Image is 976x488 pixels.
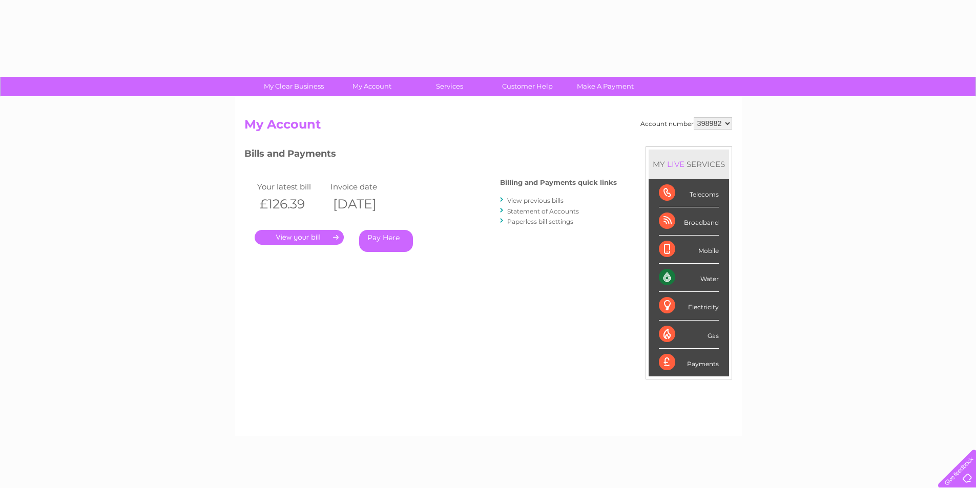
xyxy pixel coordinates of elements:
[244,117,732,137] h2: My Account
[659,236,719,264] div: Mobile
[329,77,414,96] a: My Account
[507,218,573,225] a: Paperless bill settings
[659,179,719,207] div: Telecoms
[255,230,344,245] a: .
[507,207,579,215] a: Statement of Accounts
[659,264,719,292] div: Water
[485,77,570,96] a: Customer Help
[665,159,687,169] div: LIVE
[500,179,617,186] h4: Billing and Payments quick links
[507,197,564,204] a: View previous bills
[659,292,719,320] div: Electricity
[659,207,719,236] div: Broadband
[659,321,719,349] div: Gas
[255,180,328,194] td: Your latest bill
[328,194,402,215] th: [DATE]
[407,77,492,96] a: Services
[649,150,729,179] div: MY SERVICES
[359,230,413,252] a: Pay Here
[255,194,328,215] th: £126.39
[244,146,617,164] h3: Bills and Payments
[563,77,648,96] a: Make A Payment
[252,77,336,96] a: My Clear Business
[659,349,719,376] div: Payments
[640,117,732,130] div: Account number
[328,180,402,194] td: Invoice date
